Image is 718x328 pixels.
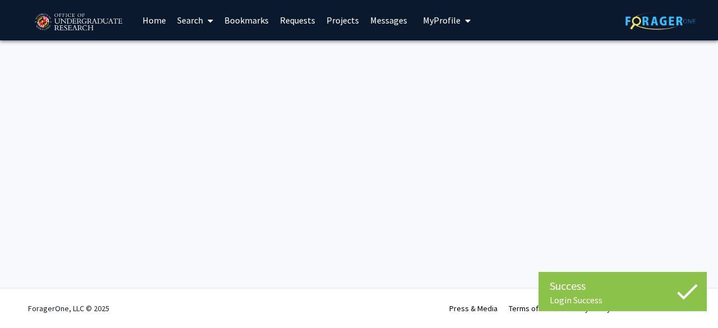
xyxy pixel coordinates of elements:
a: Bookmarks [219,1,274,40]
img: ForagerOne Logo [625,12,696,30]
a: Projects [321,1,365,40]
a: Press & Media [449,303,498,313]
div: Login Success [550,294,696,306]
img: University of Maryland Logo [31,8,126,36]
span: My Profile [423,15,461,26]
a: Search [172,1,219,40]
div: Success [550,278,696,294]
div: ForagerOne, LLC © 2025 [28,289,109,328]
a: Terms of Use [509,303,553,313]
a: Home [137,1,172,40]
a: Requests [274,1,321,40]
a: Messages [365,1,413,40]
